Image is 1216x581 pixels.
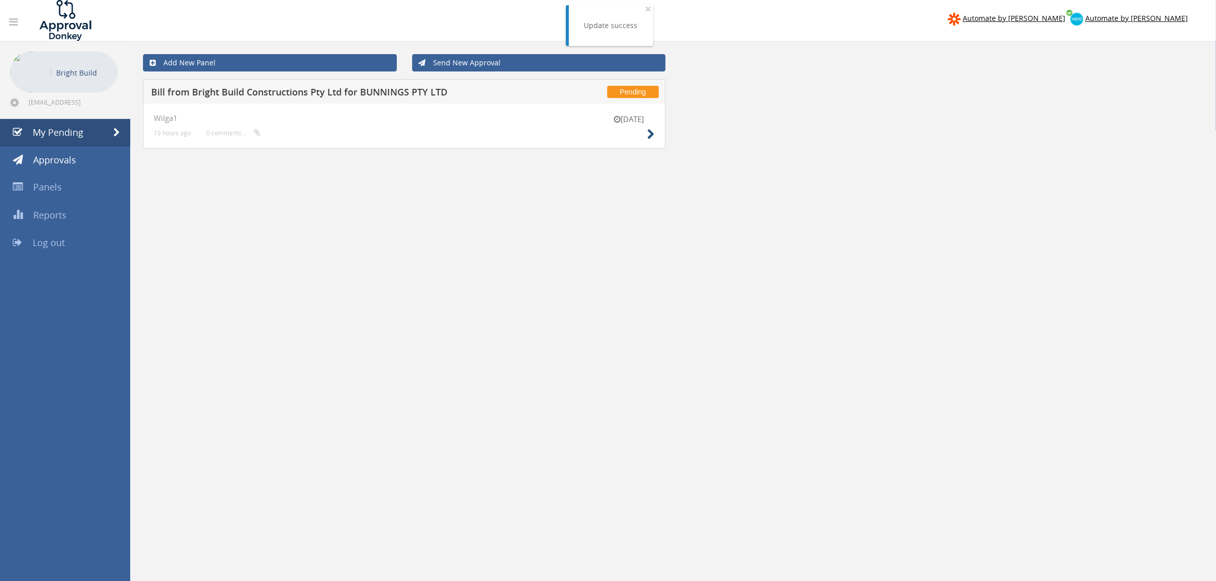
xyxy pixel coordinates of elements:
img: zapier-logomark.png [948,13,961,26]
span: [EMAIL_ADDRESS][DOMAIN_NAME] [29,98,115,106]
span: Automate by [PERSON_NAME] [963,13,1065,23]
span: Log out [33,236,65,249]
span: Approvals [33,154,76,166]
small: 0 comments... [206,129,260,137]
span: Pending [607,86,659,98]
p: Bright Build [56,66,112,79]
span: Reports [33,209,66,221]
h4: Wilga1 [154,114,655,123]
span: Automate by [PERSON_NAME] [1085,13,1188,23]
small: [DATE] [604,114,655,125]
small: 19 hours ago [154,129,191,137]
a: Add New Panel [143,54,397,71]
div: Update success [584,20,638,31]
span: × [646,2,652,16]
img: xero-logo.png [1070,13,1083,26]
a: Send New Approval [412,54,666,71]
h5: Bill from Bright Build Constructions Pty Ltd for BUNNINGS PTY LTD [151,87,506,100]
span: Panels [33,181,62,193]
span: My Pending [33,126,83,138]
